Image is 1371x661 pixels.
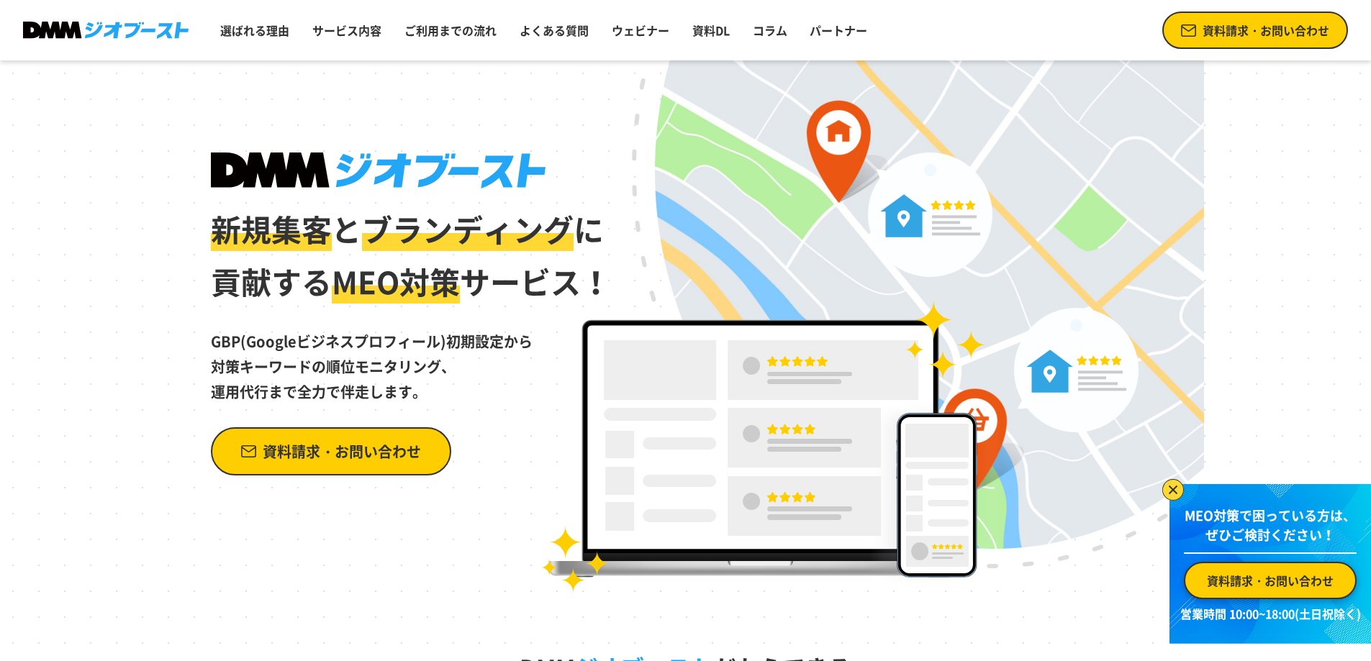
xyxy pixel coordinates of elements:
[747,16,793,45] a: コラム
[307,16,387,45] a: サービス内容
[514,16,594,45] a: よくある質問
[1184,506,1357,554] p: MEO対策で困っている方は、 ぜひご検討ください！
[362,206,574,251] span: ブランディング
[211,309,612,404] p: GBP(Googleビジネスプロフィール)初期設定から 対策キーワードの順位モニタリング、 運用代行まで全力で伴走します。
[211,427,451,475] a: 資料請求・お問い合わせ
[1178,605,1362,622] p: 営業時間 10:00~18:00(土日祝除く)
[214,16,295,45] a: 選ばれる理由
[687,16,736,45] a: 資料DL
[804,16,873,45] a: パートナー
[211,152,612,309] h1: と に 貢献する サービス！
[1203,22,1329,39] span: 資料請求・お問い合わせ
[23,22,189,40] img: DMMジオブースト
[211,152,546,188] img: DMMジオブースト
[606,16,675,45] a: ウェビナー
[211,206,332,251] span: 新規集客
[1184,562,1357,599] a: 資料請求・お問い合わせ
[399,16,502,45] a: ご利用までの流れ
[332,259,460,304] span: MEO対策
[263,439,421,464] span: 資料請求・お問い合わせ
[1162,479,1184,501] img: バナーを閉じる
[1207,572,1334,589] span: 資料請求・お問い合わせ
[1162,12,1348,49] a: 資料請求・お問い合わせ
